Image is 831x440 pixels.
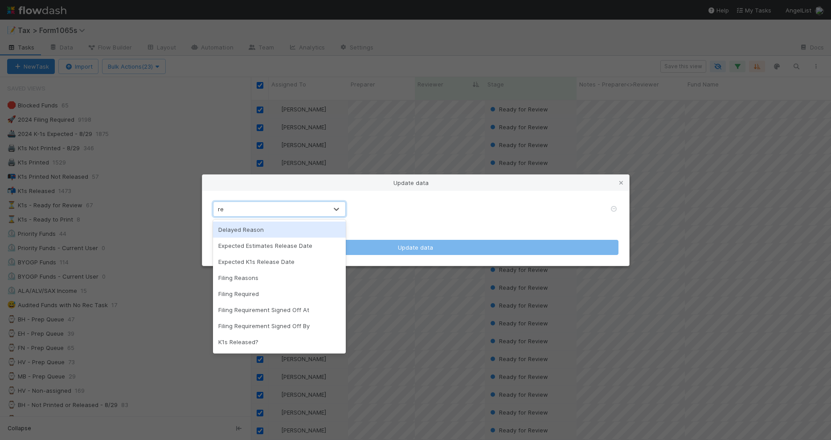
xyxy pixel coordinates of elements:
div: LP Waiver Structure [213,350,346,366]
div: Filing Reasons [213,270,346,286]
div: Filing Requirement Signed Off By [213,318,346,334]
div: Update data [202,175,629,191]
div: Expected Estimates Release Date [213,238,346,254]
div: Delayed Reason [213,222,346,238]
div: K1s Released? [213,334,346,350]
div: Filing Required [213,286,346,302]
div: Filing Requirement Signed Off At [213,302,346,318]
div: Expected K1s Release Date [213,254,346,270]
button: Update data [213,240,618,255]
